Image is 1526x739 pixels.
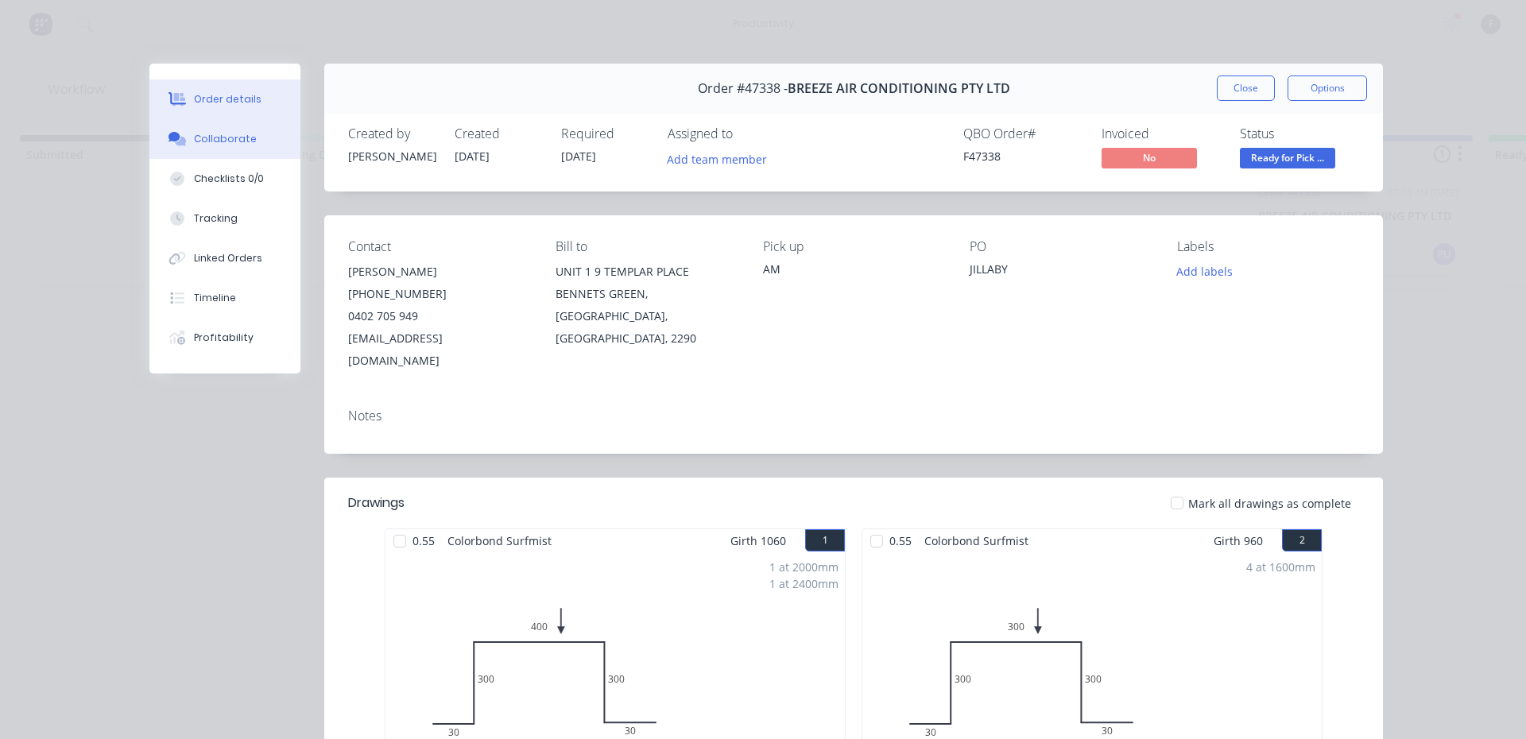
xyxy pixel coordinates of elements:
[805,529,845,551] button: 1
[763,261,945,277] div: AM
[441,529,558,552] span: Colorbond Surfmist
[883,529,918,552] span: 0.55
[194,331,254,345] div: Profitability
[1214,529,1263,552] span: Girth 960
[348,408,1359,424] div: Notes
[149,159,300,199] button: Checklists 0/0
[668,126,827,141] div: Assigned to
[1188,495,1351,512] span: Mark all drawings as complete
[763,239,945,254] div: Pick up
[1288,75,1367,101] button: Options
[556,261,738,350] div: UNIT 1 9 TEMPLAR PLACEBENNETS GREEN, [GEOGRAPHIC_DATA], [GEOGRAPHIC_DATA], 2290
[149,199,300,238] button: Tracking
[659,148,776,169] button: Add team member
[194,251,262,265] div: Linked Orders
[556,239,738,254] div: Bill to
[348,327,530,372] div: [EMAIL_ADDRESS][DOMAIN_NAME]
[455,126,542,141] div: Created
[348,261,530,283] div: [PERSON_NAME]
[970,239,1152,254] div: PO
[556,283,738,350] div: BENNETS GREEN, [GEOGRAPHIC_DATA], [GEOGRAPHIC_DATA], 2290
[348,283,530,305] div: [PHONE_NUMBER]
[455,149,490,164] span: [DATE]
[194,92,261,106] div: Order details
[1240,148,1335,168] span: Ready for Pick ...
[963,126,1083,141] div: QBO Order #
[918,529,1035,552] span: Colorbond Surfmist
[668,148,776,169] button: Add team member
[1102,148,1197,168] span: No
[1282,529,1322,551] button: 2
[149,119,300,159] button: Collaborate
[149,278,300,318] button: Timeline
[556,261,738,283] div: UNIT 1 9 TEMPLAR PLACE
[788,81,1010,96] span: BREEZE AIR CONDITIONING PTY LTD
[194,132,257,146] div: Collaborate
[348,493,405,513] div: Drawings
[194,211,238,226] div: Tracking
[149,238,300,278] button: Linked Orders
[348,305,530,327] div: 0402 705 949
[963,148,1083,164] div: F47338
[348,239,530,254] div: Contact
[970,261,1152,283] div: JILLABY
[348,148,436,164] div: [PERSON_NAME]
[194,291,236,305] div: Timeline
[769,575,839,592] div: 1 at 2400mm
[698,81,788,96] span: Order #47338 -
[769,559,839,575] div: 1 at 2000mm
[149,318,300,358] button: Profitability
[1102,126,1221,141] div: Invoiced
[1168,261,1241,282] button: Add labels
[348,261,530,372] div: [PERSON_NAME][PHONE_NUMBER]0402 705 949[EMAIL_ADDRESS][DOMAIN_NAME]
[1177,239,1359,254] div: Labels
[194,172,264,186] div: Checklists 0/0
[1217,75,1275,101] button: Close
[1240,148,1335,172] button: Ready for Pick ...
[561,149,596,164] span: [DATE]
[1240,126,1359,141] div: Status
[1246,559,1315,575] div: 4 at 1600mm
[406,529,441,552] span: 0.55
[149,79,300,119] button: Order details
[730,529,786,552] span: Girth 1060
[561,126,649,141] div: Required
[348,126,436,141] div: Created by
